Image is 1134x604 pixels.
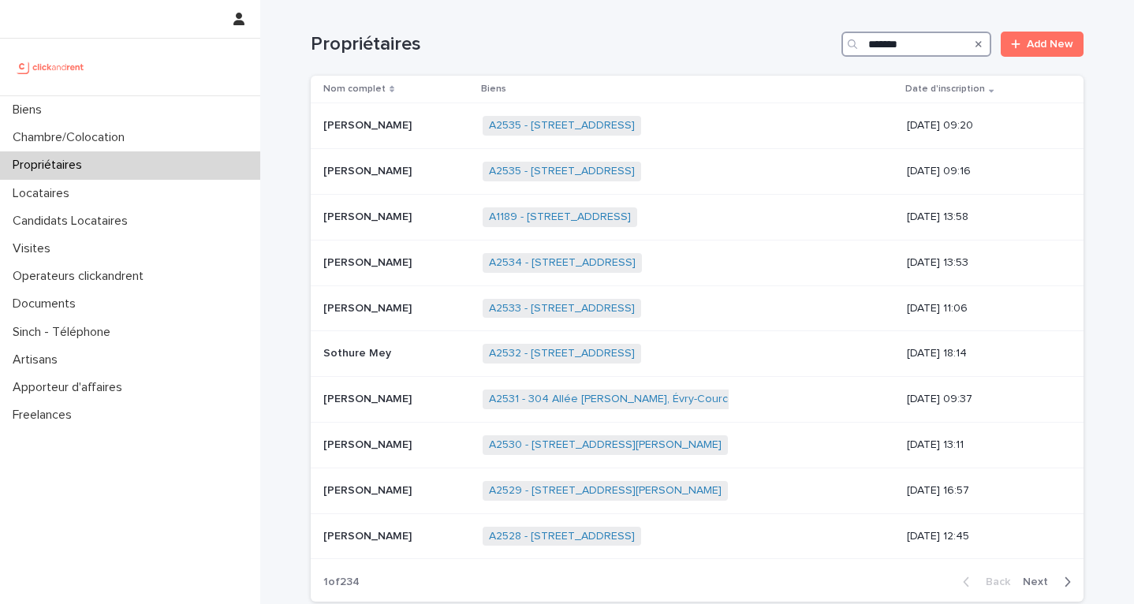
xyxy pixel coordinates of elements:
p: Propriétaires [6,158,95,173]
p: [PERSON_NAME] [323,162,415,178]
p: Freelances [6,408,84,423]
p: [PERSON_NAME] [323,390,415,406]
span: Next [1023,576,1058,587]
p: [DATE] 12:45 [907,530,1058,543]
a: A1189 - [STREET_ADDRESS] [489,211,631,224]
tr: [PERSON_NAME][PERSON_NAME] A2531 - 304 Allée [PERSON_NAME], Évry-Courcouronnes 91000 [DATE] 09:37 [311,377,1084,423]
a: A2532 - [STREET_ADDRESS] [489,347,635,360]
p: Chambre/Colocation [6,130,137,145]
p: Operateurs clickandrent [6,269,156,284]
tr: [PERSON_NAME][PERSON_NAME] A2534 - [STREET_ADDRESS] [DATE] 13:53 [311,240,1084,285]
img: UCB0brd3T0yccxBKYDjQ [13,51,89,83]
p: 1 of 234 [311,563,372,602]
tr: [PERSON_NAME][PERSON_NAME] A2533 - [STREET_ADDRESS] [DATE] 11:06 [311,285,1084,331]
p: Sothure Mey [323,344,394,360]
p: Visites [6,241,63,256]
tr: [PERSON_NAME][PERSON_NAME] A2529 - [STREET_ADDRESS][PERSON_NAME] [DATE] 16:57 [311,468,1084,513]
p: Date d'inscription [905,80,985,98]
p: [DATE] 09:20 [907,119,1058,132]
p: [DATE] 09:37 [907,393,1058,406]
a: A2534 - [STREET_ADDRESS] [489,256,636,270]
tr: [PERSON_NAME][PERSON_NAME] A2528 - [STREET_ADDRESS] [DATE] 12:45 [311,513,1084,559]
tr: [PERSON_NAME][PERSON_NAME] A1189 - [STREET_ADDRESS] [DATE] 13:58 [311,194,1084,240]
p: Documents [6,296,88,311]
a: A2530 - [STREET_ADDRESS][PERSON_NAME] [489,438,722,452]
p: Biens [481,80,506,98]
a: A2535 - [STREET_ADDRESS] [489,119,635,132]
tr: [PERSON_NAME][PERSON_NAME] A2530 - [STREET_ADDRESS][PERSON_NAME] [DATE] 13:11 [311,422,1084,468]
p: [PERSON_NAME] [323,116,415,132]
p: [DATE] 13:53 [907,256,1058,270]
tr: Sothure MeySothure Mey A2532 - [STREET_ADDRESS] [DATE] 18:14 [311,331,1084,377]
a: A2531 - 304 Allée [PERSON_NAME], Évry-Courcouronnes 91000 [489,393,813,406]
p: [DATE] 13:11 [907,438,1058,452]
p: [DATE] 13:58 [907,211,1058,224]
p: Apporteur d'affaires [6,380,135,395]
a: A2529 - [STREET_ADDRESS][PERSON_NAME] [489,484,722,498]
button: Next [1016,575,1084,589]
h1: Propriétaires [311,33,835,56]
p: [DATE] 09:16 [907,165,1058,178]
p: [PERSON_NAME] [323,299,415,315]
span: Add New [1027,39,1073,50]
span: Back [976,576,1010,587]
p: [PERSON_NAME] [323,435,415,452]
p: [PERSON_NAME] [323,207,415,224]
p: [DATE] 16:57 [907,484,1058,498]
p: Sinch - Téléphone [6,325,123,340]
a: Add New [1001,32,1084,57]
p: Biens [6,103,54,117]
p: [DATE] 11:06 [907,302,1058,315]
p: [PERSON_NAME] [323,481,415,498]
button: Back [950,575,1016,589]
p: [DATE] 18:14 [907,347,1058,360]
p: [PERSON_NAME] [323,253,415,270]
a: A2533 - [STREET_ADDRESS] [489,302,635,315]
p: Locataires [6,186,82,201]
tr: [PERSON_NAME][PERSON_NAME] A2535 - [STREET_ADDRESS] [DATE] 09:20 [311,103,1084,149]
a: A2535 - [STREET_ADDRESS] [489,165,635,178]
p: Nom complet [323,80,386,98]
input: Search [841,32,991,57]
a: A2528 - [STREET_ADDRESS] [489,530,635,543]
p: Artisans [6,352,70,367]
p: Candidats Locataires [6,214,140,229]
p: [PERSON_NAME] [323,527,415,543]
tr: [PERSON_NAME][PERSON_NAME] A2535 - [STREET_ADDRESS] [DATE] 09:16 [311,149,1084,195]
